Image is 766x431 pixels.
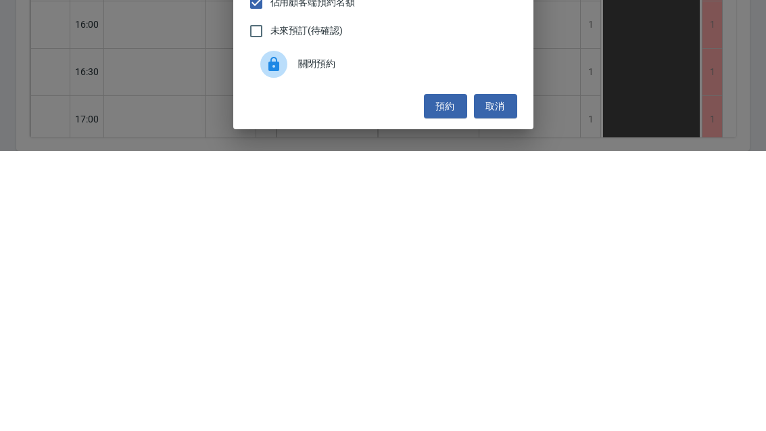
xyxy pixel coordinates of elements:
[270,304,343,318] span: 未來預訂(待確認)
[259,72,292,83] label: 顧客姓名
[270,275,356,290] span: 佔用顧客端預約名額
[259,167,273,177] label: 備註
[424,374,467,399] button: 預約
[249,325,517,363] div: 關閉預約
[259,25,292,35] label: 顧客電話
[259,120,287,130] label: 服務時長
[298,337,506,351] span: 關閉預約
[474,374,517,399] button: 取消
[249,126,517,162] div: 30分鐘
